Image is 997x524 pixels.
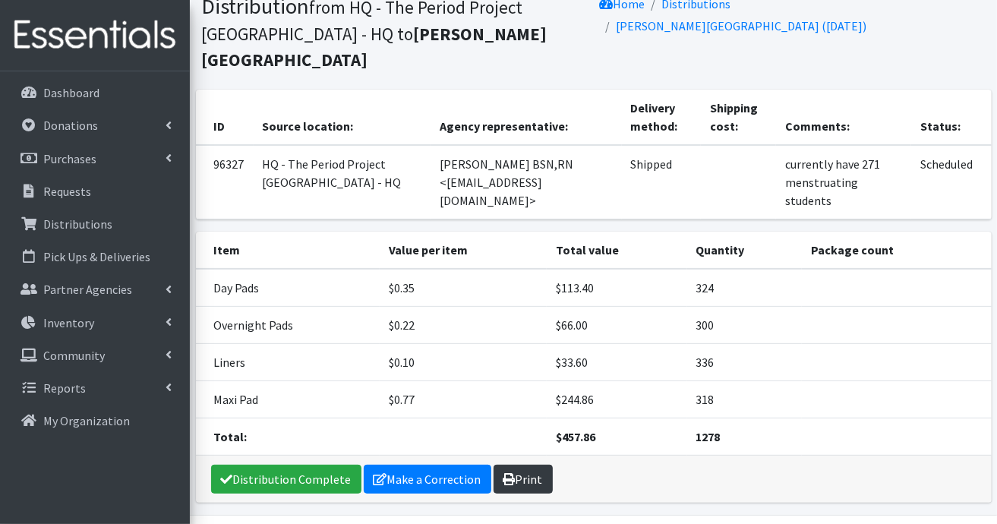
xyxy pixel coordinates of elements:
th: Agency representative: [431,90,622,145]
td: $33.60 [547,343,686,380]
a: Distributions [6,209,184,239]
p: Reports [43,380,86,396]
th: ID [196,90,254,145]
td: 318 [687,380,802,418]
td: Scheduled [911,145,991,219]
td: 336 [687,343,802,380]
th: Status: [911,90,991,145]
td: $244.86 [547,380,686,418]
p: Purchases [43,151,96,166]
td: currently have 271 menstruating students [776,145,911,219]
a: Inventory [6,308,184,338]
p: Requests [43,184,91,199]
td: $0.22 [380,306,547,343]
a: Partner Agencies [6,274,184,305]
a: Pick Ups & Deliveries [6,241,184,272]
img: HumanEssentials [6,10,184,61]
td: $113.40 [547,269,686,307]
th: Delivery method: [622,90,702,145]
a: Dashboard [6,77,184,108]
a: Community [6,340,184,371]
a: Reports [6,373,184,403]
td: $0.10 [380,343,547,380]
a: Requests [6,176,184,207]
td: $0.35 [380,269,547,307]
p: Distributions [43,216,112,232]
td: Day Pads [196,269,380,307]
td: Shipped [622,145,702,219]
p: My Organization [43,413,130,428]
th: Quantity [687,232,802,269]
th: Total value [547,232,686,269]
a: Purchases [6,144,184,174]
a: Print [494,465,553,494]
p: Donations [43,118,98,133]
p: Community [43,348,105,363]
p: Pick Ups & Deliveries [43,249,150,264]
p: Dashboard [43,85,99,100]
p: Inventory [43,315,94,330]
td: $0.77 [380,380,547,418]
td: 300 [687,306,802,343]
a: My Organization [6,406,184,436]
strong: Total: [214,429,248,444]
th: Package count [802,232,992,269]
td: Maxi Pad [196,380,380,418]
td: 96327 [196,145,254,219]
a: Make a Correction [364,465,491,494]
th: Shipping cost: [701,90,776,145]
a: [PERSON_NAME][GEOGRAPHIC_DATA] ([DATE]) [616,18,866,33]
p: Partner Agencies [43,282,132,297]
td: HQ - The Period Project [GEOGRAPHIC_DATA] - HQ [254,145,431,219]
th: Value per item [380,232,547,269]
a: Distribution Complete [211,465,361,494]
td: Liners [196,343,380,380]
th: Comments: [776,90,911,145]
strong: $457.86 [556,429,595,444]
td: 324 [687,269,802,307]
td: [PERSON_NAME] BSN,RN <[EMAIL_ADDRESS][DOMAIN_NAME]> [431,145,622,219]
td: Overnight Pads [196,306,380,343]
a: Donations [6,110,184,140]
strong: 1278 [696,429,721,444]
th: Item [196,232,380,269]
td: $66.00 [547,306,686,343]
th: Source location: [254,90,431,145]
